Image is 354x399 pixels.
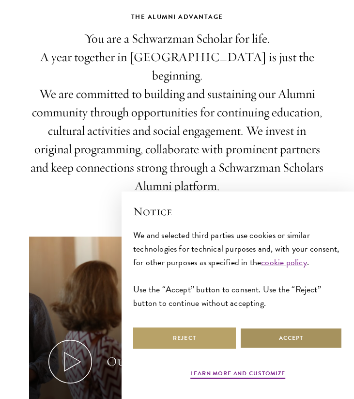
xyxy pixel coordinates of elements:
[240,327,342,349] button: Accept
[133,228,342,310] div: We and selected third parties use cookies or similar technologies for technical purposes and, wit...
[133,327,236,349] button: Reject
[29,12,325,22] h2: The Alumni Advantage
[133,203,342,220] h2: Notice
[29,30,325,195] p: You are a Schwarzman Scholar for life. A year together in [GEOGRAPHIC_DATA] is just the beginning...
[261,255,307,269] a: cookie policy
[107,352,214,371] div: Out In the World
[190,369,285,381] button: Learn more and customize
